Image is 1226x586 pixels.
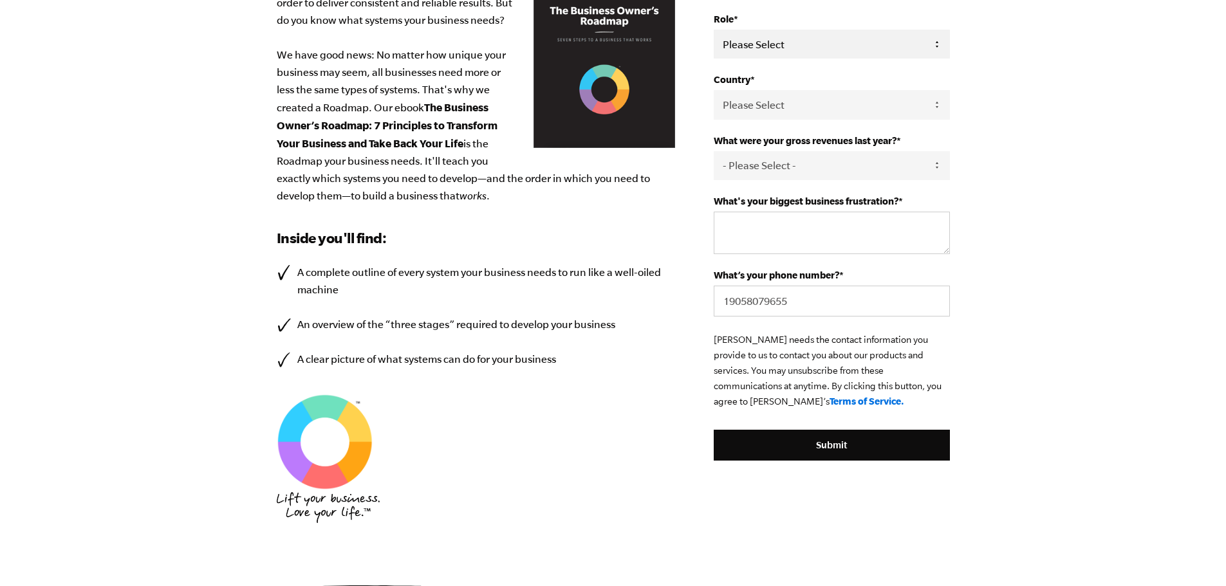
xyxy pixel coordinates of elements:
[714,430,949,461] input: Submit
[460,190,487,201] em: works
[277,351,676,368] li: A clear picture of what systems can do for your business
[277,492,380,523] img: EMyth_Logo_BP_Hand Font_Tagline_Stacked-Medium
[1162,524,1226,586] iframe: Chat Widget
[714,270,839,280] span: What’s your phone number?
[714,74,750,85] span: Country
[714,196,898,206] span: What's your biggest business frustration?
[277,316,676,333] li: An overview of the “three stages” required to develop your business
[277,394,373,490] img: EMyth SES TM Graphic
[277,228,676,248] h3: Inside you'll find:
[714,332,949,409] p: [PERSON_NAME] needs the contact information you provide to us to contact you about our products a...
[714,135,896,146] span: What were your gross revenues last year?
[277,101,497,149] b: The Business Owner’s Roadmap: 7 Principles to Transform Your Business and Take Back Your Life
[830,396,904,407] a: Terms of Service.
[714,14,734,24] span: Role
[277,264,676,298] li: A complete outline of every system your business needs to run like a well-oiled machine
